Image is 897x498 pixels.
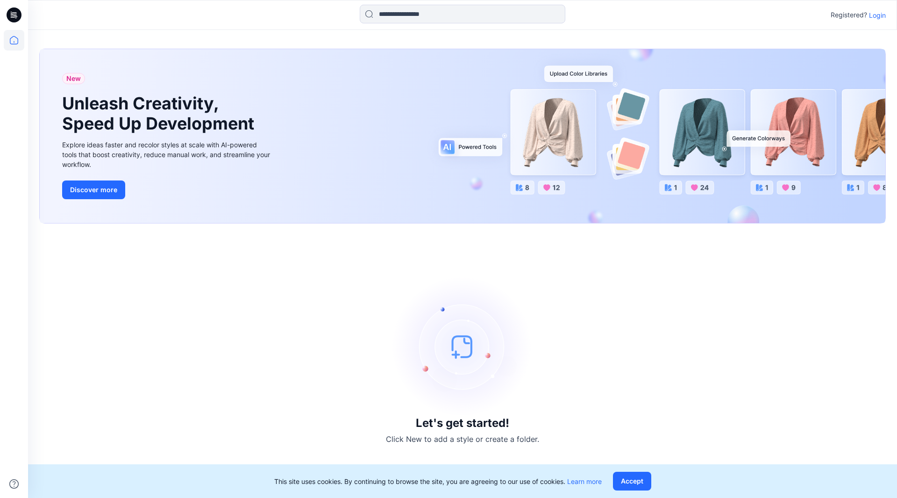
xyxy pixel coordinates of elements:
[62,180,125,199] button: Discover more
[62,140,272,169] div: Explore ideas faster and recolor styles at scale with AI-powered tools that boost creativity, red...
[831,9,867,21] p: Registered?
[567,477,602,485] a: Learn more
[416,417,509,430] h3: Let's get started!
[62,94,258,134] h1: Unleash Creativity, Speed Up Development
[66,73,81,84] span: New
[392,276,533,417] img: empty-state-image.svg
[274,476,602,486] p: This site uses cookies. By continuing to browse the site, you are agreeing to our use of cookies.
[386,433,539,445] p: Click New to add a style or create a folder.
[62,180,272,199] a: Discover more
[613,472,651,491] button: Accept
[869,10,886,20] p: Login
